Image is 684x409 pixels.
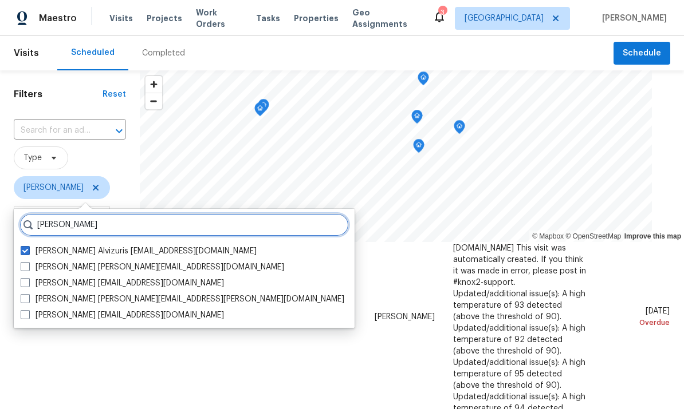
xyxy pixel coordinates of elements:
span: Projects [147,13,182,24]
div: Overdue [608,316,670,328]
button: Zoom out [146,93,162,109]
span: Visits [14,41,39,66]
div: Map marker [454,120,465,138]
button: Zoom in [146,76,162,93]
span: Properties [294,13,339,24]
div: Scheduled [71,47,115,58]
span: Maestro [39,13,77,24]
h1: Filters [14,89,103,100]
button: Open [111,123,127,139]
div: 3 [438,7,446,18]
div: Map marker [418,72,429,89]
label: [PERSON_NAME] [PERSON_NAME][EMAIL_ADDRESS][DOMAIN_NAME] [21,261,284,273]
button: Schedule [614,42,670,65]
label: [PERSON_NAME] [EMAIL_ADDRESS][DOMAIN_NAME] [21,309,224,321]
label: [PERSON_NAME] [PERSON_NAME][EMAIL_ADDRESS][PERSON_NAME][DOMAIN_NAME] [21,293,344,305]
a: Mapbox [532,232,564,240]
label: [PERSON_NAME] [EMAIL_ADDRESS][DOMAIN_NAME] [21,277,224,289]
div: Map marker [254,102,266,120]
span: [PERSON_NAME] [597,13,667,24]
canvas: Map [140,70,652,242]
span: [PERSON_NAME] [375,312,435,320]
span: Work Orders [196,7,242,30]
div: Completed [142,47,185,59]
span: Geo Assignments [352,7,419,30]
span: Tasks [256,14,280,22]
a: Improve this map [624,232,681,240]
span: [PERSON_NAME] [23,182,84,193]
span: Type [23,152,42,164]
div: Map marker [411,110,423,128]
label: [PERSON_NAME] Alvizuris [EMAIL_ADDRESS][DOMAIN_NAME] [21,245,257,257]
span: [DATE] [608,307,670,328]
input: Search for an address... [14,122,94,140]
span: Schedule [623,46,661,61]
span: Visits [109,13,133,24]
a: OpenStreetMap [565,232,621,240]
div: Reset [103,89,126,100]
span: [GEOGRAPHIC_DATA] [465,13,544,24]
div: Map marker [258,99,269,117]
div: Map marker [413,139,424,157]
